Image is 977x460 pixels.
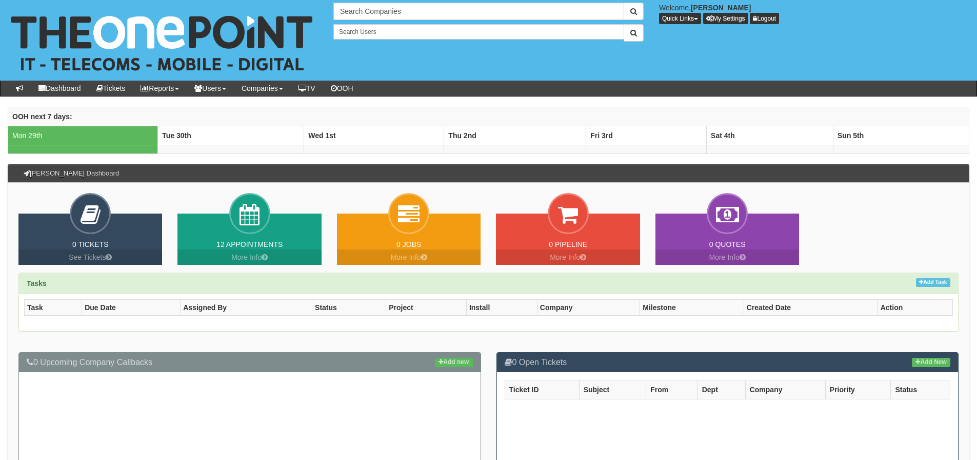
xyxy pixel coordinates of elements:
[579,380,646,399] th: Subject
[891,380,950,399] th: Status
[386,299,467,315] th: Project
[304,126,444,145] th: Wed 1st
[586,126,707,145] th: Fri 3rd
[89,81,133,96] a: Tickets
[878,299,952,315] th: Action
[709,240,746,248] a: 0 Quotes
[505,358,951,367] h3: 0 Open Tickets
[333,3,624,20] input: Search Companies
[323,81,361,96] a: OOH
[640,299,744,315] th: Milestone
[187,81,234,96] a: Users
[158,126,304,145] th: Tue 30th
[691,4,751,12] b: [PERSON_NAME]
[27,279,47,287] strong: Tasks
[505,380,579,399] th: Ticket ID
[82,299,181,315] th: Due Date
[750,13,779,24] a: Logout
[697,380,745,399] th: Dept
[18,250,162,265] a: See Tickets
[27,358,473,367] h3: 0 Upcoming Company Callbacks
[466,299,537,315] th: Install
[912,358,950,367] a: Add New
[31,81,89,96] a: Dashboard
[703,13,748,24] a: My Settings
[655,250,799,265] a: More Info
[234,81,291,96] a: Companies
[312,299,386,315] th: Status
[744,299,878,315] th: Created Date
[646,380,697,399] th: From
[496,250,640,265] a: More Info
[659,13,701,24] button: Quick Links
[825,380,891,399] th: Priority
[177,250,321,265] a: More Info
[72,240,109,248] a: 0 Tickets
[916,278,950,287] a: Add Task
[8,126,158,145] td: Mon 29th
[833,126,969,145] th: Sun 5th
[707,126,833,145] th: Sat 4th
[8,107,969,126] th: OOH next 7 days:
[444,126,586,145] th: Thu 2nd
[133,81,187,96] a: Reports
[549,240,587,248] a: 0 Pipeline
[181,299,312,315] th: Assigned By
[537,299,640,315] th: Company
[396,240,421,248] a: 0 Jobs
[745,380,825,399] th: Company
[435,358,472,367] a: Add new
[291,81,323,96] a: TV
[18,165,124,182] h3: [PERSON_NAME] Dashboard
[651,3,977,24] div: Welcome,
[25,299,82,315] th: Task
[216,240,283,248] a: 12 Appointments
[337,250,481,265] a: More Info
[333,24,624,40] input: Search Users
